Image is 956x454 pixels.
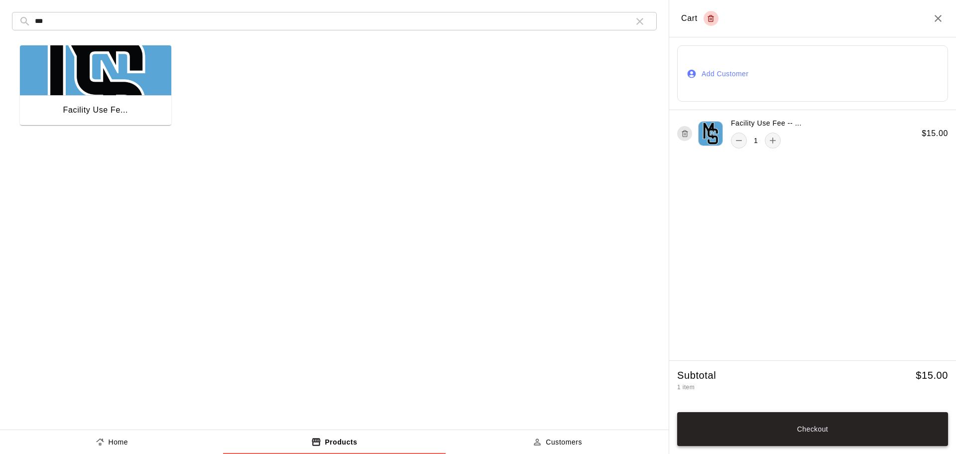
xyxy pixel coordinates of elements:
[109,437,128,448] p: Home
[63,104,128,117] div: Facility Use Fe...
[677,384,695,391] span: 1 item
[922,127,948,140] h6: $ 15.00
[20,45,171,127] button: Facility Use Fee -- Non-MemberFacility Use Fe...
[704,11,718,26] button: Empty cart
[765,133,781,149] button: add
[681,11,718,26] div: Cart
[731,133,747,149] button: remove
[754,136,758,146] p: 1
[916,369,948,382] h5: $ 15.00
[932,12,944,24] button: Close
[325,437,357,448] p: Products
[677,45,948,102] button: Add Customer
[731,118,802,129] p: Facility Use Fee -- ...
[20,45,171,95] img: Facility Use Fee -- Non-Member
[677,412,948,446] button: Checkout
[698,121,723,146] img: product 170
[546,437,582,448] p: Customers
[677,369,716,382] h5: Subtotal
